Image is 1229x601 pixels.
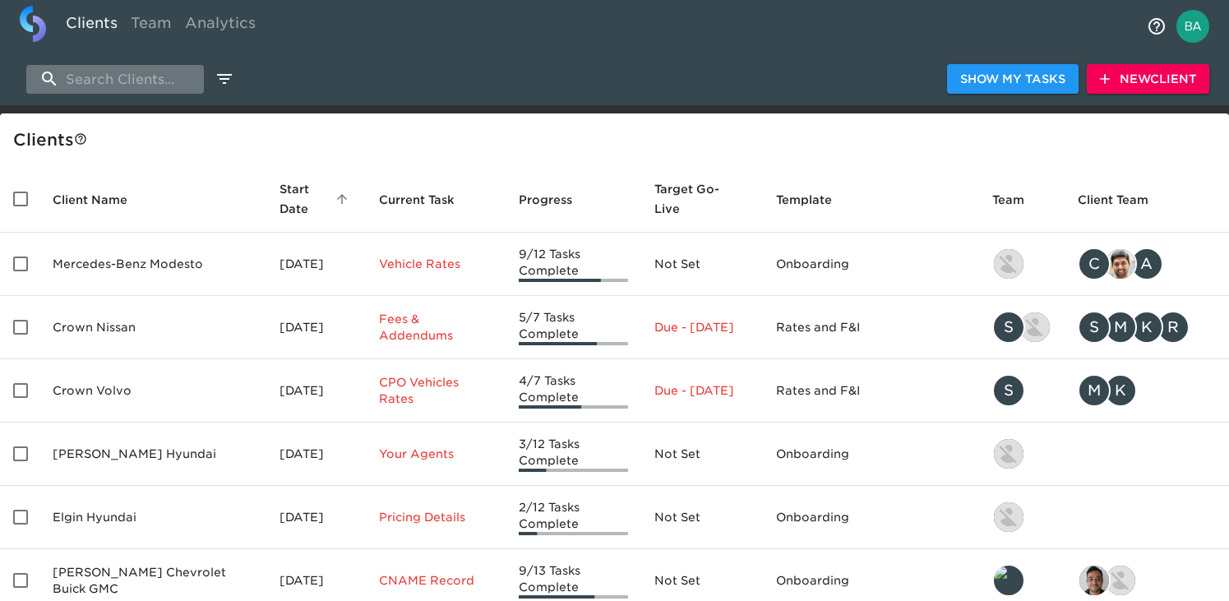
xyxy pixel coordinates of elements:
img: austin@roadster.com [1020,312,1050,342]
td: Mercedes-Benz Modesto [39,233,266,296]
p: Vehicle Rates [379,256,493,272]
div: savannah@roadster.com, austin@roadster.com [992,311,1051,344]
div: A [1130,247,1163,280]
img: nikko.foster@roadster.com [1106,566,1135,595]
a: Clients [59,6,124,46]
img: logo [20,6,46,42]
p: Fees & Addendums [379,311,493,344]
p: CPO Vehicles Rates [379,374,493,407]
img: leland@roadster.com [994,566,1023,595]
img: sandeep@simplemnt.com [1106,249,1135,279]
div: M [1078,374,1111,407]
td: Onboarding [763,423,979,486]
div: sparent@crowncars.com, mcooley@crowncars.com, kwilson@crowncars.com, rrobins@crowncars.com [1078,311,1216,344]
td: Elgin Hyundai [39,486,266,549]
p: Pricing Details [379,509,493,525]
span: New Client [1100,69,1196,90]
span: This is the next Task in this Hub that should be completed [379,190,455,210]
a: Analytics [178,6,262,46]
div: mcooley@crowncars.com, kwilson@crowncars.com [1078,374,1216,407]
td: Onboarding [763,486,979,549]
img: Profile [1176,10,1209,43]
div: R [1157,311,1190,344]
button: NewClient [1087,64,1209,95]
p: Due - [DATE] [654,319,750,335]
span: Calculated based on the start date and the duration of all Tasks contained in this Hub. [654,179,728,219]
td: 9/12 Tasks Complete [506,233,641,296]
td: Rates and F&I [763,296,979,359]
button: edit [210,65,238,93]
button: notifications [1137,7,1176,46]
div: S [992,311,1025,344]
div: K [1104,374,1137,407]
td: Not Set [641,486,763,549]
td: [PERSON_NAME] Hyundai [39,423,266,486]
span: Client Name [53,190,149,210]
td: [DATE] [266,486,366,549]
span: Show My Tasks [960,69,1065,90]
td: 4/7 Tasks Complete [506,359,641,423]
td: Not Set [641,423,763,486]
img: kevin.lo@roadster.com [994,439,1023,469]
input: search [26,65,204,94]
span: Progress [519,190,594,210]
td: Not Set [641,233,763,296]
td: Crown Nissan [39,296,266,359]
span: Template [776,190,853,210]
td: 3/12 Tasks Complete [506,423,641,486]
td: [DATE] [266,423,366,486]
p: Due - [DATE] [654,382,750,399]
td: [DATE] [266,359,366,423]
td: [DATE] [266,233,366,296]
p: Your Agents [379,446,493,462]
div: S [992,374,1025,407]
div: kevin.lo@roadster.com [992,437,1051,470]
div: kevin.lo@roadster.com [992,501,1051,534]
button: Show My Tasks [947,64,1079,95]
div: savannah@roadster.com [992,374,1051,407]
div: M [1104,311,1137,344]
a: Team [124,6,178,46]
td: [DATE] [266,296,366,359]
span: Start Date [280,179,353,219]
td: Onboarding [763,233,979,296]
img: sai@simplemnt.com [1079,566,1109,595]
div: sai@simplemnt.com, nikko.foster@roadster.com [1078,564,1216,597]
span: Team [992,190,1046,210]
div: clayton.mandel@roadster.com, sandeep@simplemnt.com, angelique.nurse@roadster.com [1078,247,1216,280]
img: kevin.lo@roadster.com [994,502,1023,532]
div: Client s [13,127,1222,153]
div: leland@roadster.com [992,564,1051,597]
td: Crown Volvo [39,359,266,423]
div: S [1078,311,1111,344]
td: 5/7 Tasks Complete [506,296,641,359]
div: kevin.lo@roadster.com [992,247,1051,280]
span: Current Task [379,190,476,210]
span: Client Team [1078,190,1170,210]
div: K [1130,311,1163,344]
svg: This is a list of all of your clients and clients shared with you [74,132,87,146]
div: C [1078,247,1111,280]
p: CNAME Record [379,572,493,589]
img: kevin.lo@roadster.com [994,249,1023,279]
span: Target Go-Live [654,179,750,219]
td: Rates and F&I [763,359,979,423]
td: 2/12 Tasks Complete [506,486,641,549]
